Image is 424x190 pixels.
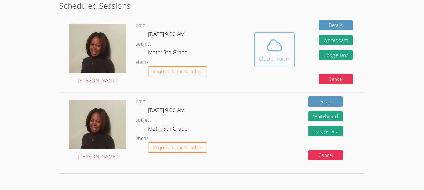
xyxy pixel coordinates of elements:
dd: Math: 5th Grade [148,48,189,59]
span: Request Tutor Number [153,145,202,150]
dt: Date [136,22,145,30]
button: Request Tutor Number [148,142,207,153]
a: [PERSON_NAME] [69,24,126,85]
span: [DATE] 9:00 AM [148,106,185,114]
button: Whiteboard [319,35,353,45]
a: Details [308,96,343,107]
a: Google Doc [319,50,353,60]
img: kiyah_headshot.jpg [69,100,126,150]
img: kiyah_headshot.jpg [69,24,126,74]
a: Details [319,20,353,31]
dt: Subject [136,116,151,124]
button: Cancel [319,74,353,84]
div: Cloud Room [259,54,291,63]
dt: Date [136,98,145,106]
a: Google Doc [308,126,343,136]
dt: Subject [136,40,151,48]
dt: Phone [136,135,149,143]
button: Whiteboard [308,111,343,122]
button: Cloud Room [254,32,295,67]
button: Request Tutor Number [148,66,207,77]
dt: Phone [136,59,149,66]
span: Request Tutor Number [153,69,202,74]
a: [PERSON_NAME] [69,100,126,161]
span: [DATE] 9:00 AM [148,30,185,38]
button: Cancel [308,150,343,161]
dd: Math: 5th Grade [148,124,189,135]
